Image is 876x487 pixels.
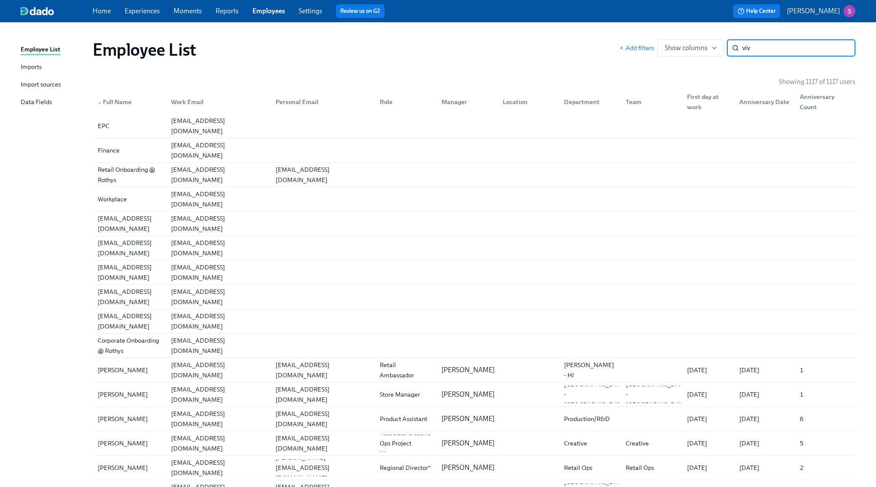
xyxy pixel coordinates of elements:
[93,358,855,382] div: [PERSON_NAME][EMAIL_ADDRESS][DOMAIN_NAME][EMAIL_ADDRESS][DOMAIN_NAME]Retail Ambassador[PERSON_NAM...
[684,438,732,448] div: [DATE]
[619,93,680,111] div: Team
[94,93,164,111] div: ▲Full Name
[168,164,268,185] div: [EMAIL_ADDRESS][DOMAIN_NAME]
[93,212,855,236] a: [EMAIL_ADDRESS][DOMAIN_NAME][EMAIL_ADDRESS][DOMAIN_NAME]
[441,365,495,375] p: [PERSON_NAME]
[93,334,855,358] a: Corporate Onboarding @ Rothys[EMAIL_ADDRESS][DOMAIN_NAME]
[336,4,384,18] button: Review us on G2
[93,285,855,309] div: [EMAIL_ADDRESS][DOMAIN_NAME][EMAIL_ADDRESS][DOMAIN_NAME]
[93,382,855,407] a: [PERSON_NAME][EMAIL_ADDRESS][DOMAIN_NAME][EMAIL_ADDRESS][DOMAIN_NAME]Store Manager[PERSON_NAME][G...
[93,138,855,162] div: Finance[EMAIL_ADDRESS][DOMAIN_NAME]
[168,433,268,454] div: [EMAIL_ADDRESS][DOMAIN_NAME]
[796,463,854,473] div: 2
[796,438,854,448] div: 5
[168,360,268,380] div: [EMAIL_ADDRESS][DOMAIN_NAME]
[94,97,164,107] div: Full Name
[93,187,855,211] div: Workplace[EMAIL_ADDRESS][DOMAIN_NAME]
[94,194,164,204] div: Workplace
[93,358,855,382] a: [PERSON_NAME][EMAIL_ADDRESS][DOMAIN_NAME][EMAIL_ADDRESS][DOMAIN_NAME]Retail Ambassador[PERSON_NAM...
[373,93,434,111] div: Role
[168,238,268,258] div: [EMAIL_ADDRESS][DOMAIN_NAME]
[736,365,793,375] div: [DATE]
[94,213,164,234] div: [EMAIL_ADDRESS][DOMAIN_NAME]
[732,93,793,111] div: Anniversary Date
[561,97,618,107] div: Department
[21,97,86,108] a: Data Fields
[684,92,732,112] div: First day at work
[168,287,268,307] div: [EMAIL_ADDRESS][DOMAIN_NAME]
[21,7,54,15] img: dado
[21,62,86,73] a: Imports
[796,365,854,375] div: 1
[94,389,164,400] div: [PERSON_NAME]
[93,138,855,163] a: Finance[EMAIL_ADDRESS][DOMAIN_NAME]
[787,5,855,17] button: [PERSON_NAME]
[441,414,495,424] p: [PERSON_NAME]
[561,463,618,473] div: Retail Ops
[252,7,285,15] a: Employees
[796,414,854,424] div: 6
[168,97,268,107] div: Work Email
[21,80,86,90] a: Import sources
[796,389,854,400] div: 1
[684,389,732,400] div: [DATE]
[269,93,373,111] div: Personal Email
[94,121,164,131] div: EPC
[340,7,380,15] a: Review us on G2
[94,414,164,424] div: [PERSON_NAME]
[272,97,373,107] div: Personal Email
[561,438,618,448] div: Creative
[93,236,855,260] a: [EMAIL_ADDRESS][DOMAIN_NAME][EMAIL_ADDRESS][DOMAIN_NAME]
[561,379,630,410] div: [GEOGRAPHIC_DATA] - [GEOGRAPHIC_DATA]
[168,189,268,209] div: [EMAIL_ADDRESS][DOMAIN_NAME]
[684,463,732,473] div: [DATE]
[168,335,268,356] div: [EMAIL_ADDRESS][DOMAIN_NAME]
[21,80,61,90] div: Import sources
[168,213,268,234] div: [EMAIL_ADDRESS][DOMAIN_NAME]
[21,45,60,55] div: Employee List
[499,97,557,107] div: Location
[272,360,373,380] div: [EMAIL_ADDRESS][DOMAIN_NAME]
[93,114,855,138] a: EPC[EMAIL_ADDRESS][DOMAIN_NAME]
[21,7,93,15] a: dado
[94,262,164,283] div: [EMAIL_ADDRESS][DOMAIN_NAME]
[21,97,52,108] div: Data Fields
[272,409,373,429] div: [EMAIL_ADDRESS][DOMAIN_NAME]
[21,62,42,73] div: Imports
[168,457,268,478] div: [EMAIL_ADDRESS][DOMAIN_NAME]
[376,97,434,107] div: Role
[684,414,732,424] div: [DATE]
[736,463,793,473] div: [DATE]
[125,7,160,15] a: Experiences
[93,456,855,480] a: [PERSON_NAME][EMAIL_ADDRESS][DOMAIN_NAME][PERSON_NAME][EMAIL_ADDRESS][DOMAIN_NAME]Regional Direct...
[733,4,780,18] button: Help Center
[94,311,164,332] div: [EMAIL_ADDRESS][DOMAIN_NAME]
[98,100,102,105] span: ▲
[496,93,557,111] div: Location
[742,39,855,57] input: Search by name
[738,7,776,15] span: Help Center
[793,93,854,111] div: Anniversary Count
[93,431,855,456] a: [PERSON_NAME][EMAIL_ADDRESS][DOMAIN_NAME][EMAIL_ADDRESS][DOMAIN_NAME]Associate Creative Ops Proje...
[94,365,164,375] div: [PERSON_NAME]
[93,163,855,187] a: Retail Onboarding @ Rothys[EMAIL_ADDRESS][DOMAIN_NAME][EMAIL_ADDRESS][DOMAIN_NAME]
[164,93,268,111] div: Work Email
[736,389,793,400] div: [DATE]
[94,145,164,155] div: Finance
[94,238,164,258] div: [EMAIL_ADDRESS][DOMAIN_NAME]
[94,463,164,473] div: [PERSON_NAME]
[272,433,373,454] div: [EMAIL_ADDRESS][DOMAIN_NAME]
[93,7,111,15] a: Home
[168,262,268,283] div: [EMAIL_ADDRESS][DOMAIN_NAME]
[665,44,716,52] span: Show columns
[21,45,86,55] a: Employee List
[216,7,239,15] a: Reports
[93,407,855,431] div: [PERSON_NAME][EMAIL_ADDRESS][DOMAIN_NAME][EMAIL_ADDRESS][DOMAIN_NAME]Product Assistant[PERSON_NAM...
[376,389,434,400] div: Store Manager
[94,164,164,185] div: Retail Onboarding @ Rothys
